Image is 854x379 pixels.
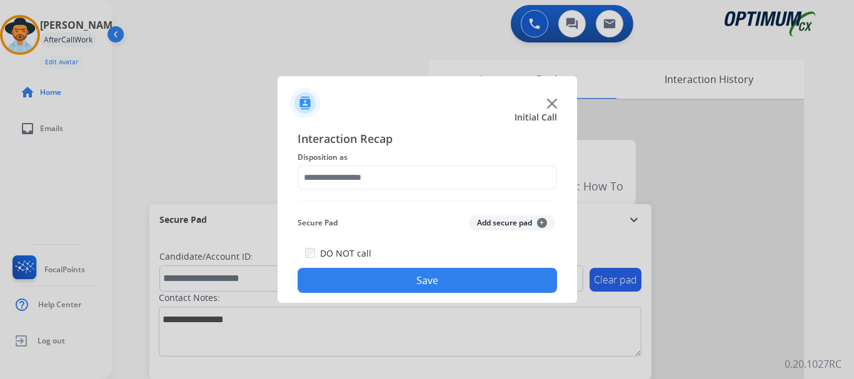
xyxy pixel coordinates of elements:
img: contactIcon [290,88,320,118]
button: Save [298,268,557,293]
span: Disposition as [298,150,557,165]
img: contact-recap-line.svg [298,200,557,200]
span: Interaction Recap [298,130,557,150]
span: + [537,218,547,228]
p: 0.20.1027RC [785,357,841,372]
label: DO NOT call [320,247,371,260]
button: Add secure pad+ [470,215,555,230]
span: Secure Pad [298,215,338,230]
span: Initial Call [515,111,557,124]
